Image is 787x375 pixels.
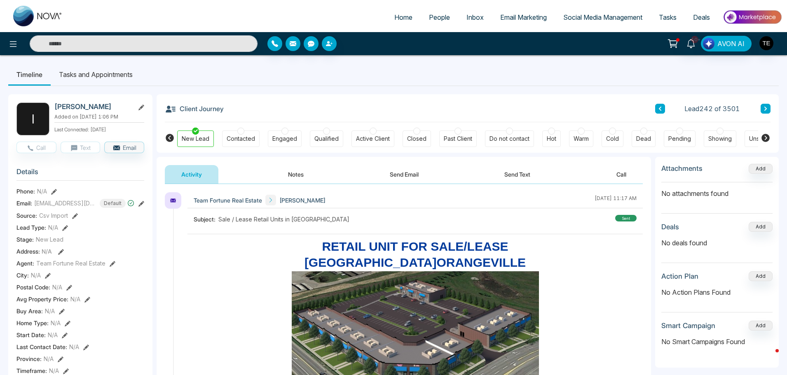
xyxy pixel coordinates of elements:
span: Phone: [16,187,35,196]
p: Added on [DATE] 1:06 PM [54,113,144,121]
iframe: Intercom live chat [759,347,779,367]
p: No deals found [661,238,773,248]
div: Cold [606,135,619,143]
h2: [PERSON_NAME] [54,102,131,111]
span: N/A [37,187,47,196]
a: People [421,9,458,25]
span: Team Fortune Real Estate [194,196,262,205]
div: Showing [708,135,732,143]
span: N/A [49,366,59,375]
button: Email [104,142,144,153]
button: Add [749,222,773,232]
span: Buy Area : [16,307,43,315]
img: Market-place.gif [722,8,782,26]
a: Deals [685,9,718,25]
div: Hot [547,135,556,143]
div: Closed [407,135,426,143]
span: New Lead [36,235,63,244]
span: Email: [16,199,32,207]
span: N/A [44,354,54,363]
a: Home [386,9,421,25]
p: No attachments found [661,182,773,198]
span: Social Media Management [563,13,642,21]
span: [PERSON_NAME] [279,196,326,205]
span: N/A [31,271,41,280]
span: N/A [45,307,55,315]
div: Contacted [227,135,255,143]
span: Source: [16,211,37,220]
button: Add [749,271,773,281]
p: No Smart Campaigns Found [661,337,773,347]
li: Timeline [8,63,51,86]
span: N/A [70,295,80,303]
span: People [429,13,450,21]
h3: Client Journey [165,102,224,115]
span: Team Fortune Real Estate [36,259,105,268]
span: 10+ [691,36,698,43]
h3: Smart Campaign [661,321,715,330]
div: New Lead [182,135,209,143]
div: Warm [574,135,589,143]
a: Social Media Management [555,9,651,25]
span: AVON AI [717,39,745,49]
a: Inbox [458,9,492,25]
div: [DATE] 11:17 AM [595,195,637,205]
li: Tasks and Appointments [51,63,141,86]
span: Subject: [194,215,218,224]
span: Home [394,13,412,21]
span: N/A [48,223,58,232]
span: Inbox [466,13,484,21]
div: sent [615,215,637,221]
span: Last Contact Date : [16,342,67,351]
button: Send Email [373,165,435,184]
div: Unspecified [749,135,782,143]
p: No Action Plans Found [661,287,773,297]
span: Agent: [16,259,34,268]
span: Home Type : [16,319,49,327]
span: N/A [48,331,58,339]
span: Province : [16,354,42,363]
button: Call [600,165,643,184]
span: Lead Type: [16,223,46,232]
span: Timeframe : [16,366,47,375]
span: Deals [693,13,710,21]
a: Tasks [651,9,685,25]
span: [EMAIL_ADDRESS][DOMAIN_NAME] [34,199,96,207]
button: Add [749,164,773,174]
span: Address: [16,247,52,256]
div: Past Client [444,135,472,143]
h3: Deals [661,223,679,231]
span: Start Date : [16,331,46,339]
span: Lead 242 of 3501 [684,104,740,114]
button: Text [61,142,101,153]
button: AVON AI [701,36,752,51]
span: Avg Property Price : [16,295,68,303]
span: Stage: [16,235,34,244]
span: Email Marketing [500,13,547,21]
div: Active Client [356,135,390,143]
button: Notes [272,165,320,184]
div: Engaged [272,135,297,143]
span: Default [100,199,126,208]
h3: Attachments [661,164,703,172]
div: Pending [668,135,691,143]
span: Sale / Lease Retail Units in [GEOGRAPHIC_DATA] [218,215,349,224]
div: Dead [636,135,651,143]
button: Call [16,142,56,153]
div: Do not contact [490,135,529,143]
span: Tasks [659,13,677,21]
div: I [16,102,49,135]
span: N/A [51,319,61,327]
a: 10+ [681,36,701,50]
h3: Action Plan [661,272,698,280]
div: Qualified [314,135,339,143]
span: N/A [42,248,52,255]
button: Add [749,321,773,331]
span: Add [749,165,773,172]
span: N/A [69,342,79,351]
img: Nova CRM Logo [13,6,63,26]
span: N/A [52,283,62,291]
button: Send Text [488,165,547,184]
img: Lead Flow [703,38,714,49]
h3: Details [16,168,144,180]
